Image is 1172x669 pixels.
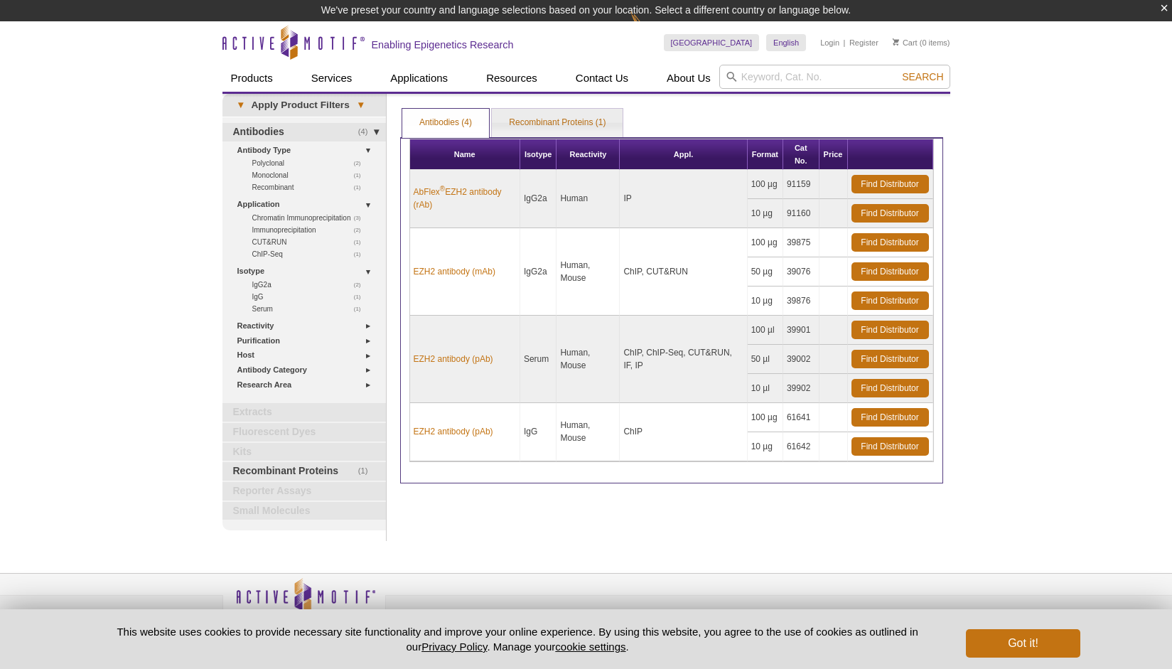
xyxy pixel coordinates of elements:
[783,257,819,287] td: 39076
[783,228,819,257] td: 39875
[354,248,369,260] span: (1)
[658,65,719,92] a: About Us
[893,38,918,48] a: Cart
[520,403,557,461] td: IgG
[783,432,819,461] td: 61642
[410,139,520,170] th: Name
[893,38,899,46] img: Your Cart
[567,65,637,92] a: Contact Us
[230,99,252,112] span: ▾
[520,228,557,316] td: IgG2a
[520,316,557,403] td: Serum
[222,403,386,422] a: Extracts
[252,236,369,248] a: (1)CUT&RUN
[252,212,369,224] a: (3)Chromatin Immunoprecipitation
[350,99,372,112] span: ▾
[222,423,386,441] a: Fluorescent Dyes
[620,403,747,461] td: ChIP
[748,374,783,403] td: 10 µl
[898,70,947,83] button: Search
[354,303,369,315] span: (1)
[620,170,747,228] td: IP
[237,264,377,279] a: Isotype
[354,212,369,224] span: (3)
[252,181,369,193] a: (1)Recombinant
[520,170,557,228] td: IgG2a
[414,353,493,365] a: EZH2 antibody (pAb)
[237,363,377,378] a: Antibody Category
[851,291,929,310] a: Find Distributor
[421,641,487,653] a: Privacy Policy
[851,233,929,252] a: Find Distributor
[966,629,1080,658] button: Got it!
[748,139,783,170] th: Format
[851,408,929,427] a: Find Distributor
[851,204,929,223] a: Find Distributor
[819,139,848,170] th: Price
[237,143,377,158] a: Antibody Type
[557,403,620,461] td: Human, Mouse
[492,109,623,137] a: Recombinant Proteins (1)
[440,185,445,193] sup: ®
[851,175,929,193] a: Find Distributor
[354,236,369,248] span: (1)
[354,169,369,181] span: (1)
[252,224,369,236] a: (2)Immunoprecipitation
[520,139,557,170] th: Isotype
[372,38,514,51] h2: Enabling Epigenetics Research
[783,287,819,316] td: 39876
[557,228,620,316] td: Human, Mouse
[252,248,369,260] a: (1)ChIP-Seq
[237,197,377,212] a: Application
[303,65,361,92] a: Services
[664,34,760,51] a: [GEOGRAPHIC_DATA]
[851,379,929,397] a: Find Distributor
[748,345,783,374] td: 50 µl
[820,38,839,48] a: Login
[222,65,281,92] a: Products
[748,432,783,461] td: 10 µg
[557,170,620,228] td: Human
[92,624,943,654] p: This website uses cookies to provide necessary site functionality and improve your online experie...
[414,186,516,211] a: AbFlex®EZH2 antibody (rAb)
[783,403,819,432] td: 61641
[237,378,377,392] a: Research Area
[783,170,819,199] td: 91159
[748,228,783,257] td: 100 µg
[748,170,783,199] td: 100 µg
[252,157,369,169] a: (2)Polyclonal
[354,181,369,193] span: (1)
[222,123,386,141] a: (4)Antibodies
[222,462,386,481] a: (1)Recombinant Proteins
[557,139,620,170] th: Reactivity
[222,443,386,461] a: Kits
[783,139,819,170] th: Cat No.
[252,303,369,315] a: (1)Serum
[237,333,377,348] a: Purification
[237,348,377,363] a: Host
[358,462,376,481] span: (1)
[478,65,546,92] a: Resources
[791,599,898,630] table: Click to Verify - This site chose Symantec SSL for secure e-commerce and confidential communicati...
[849,38,878,48] a: Register
[851,262,929,281] a: Find Distributor
[620,139,747,170] th: Appl.
[748,316,783,345] td: 100 µl
[252,169,369,181] a: (1)Monoclonal
[630,11,668,44] img: Change Here
[719,65,950,89] input: Keyword, Cat. No.
[851,321,929,339] a: Find Distributor
[382,65,456,92] a: Applications
[402,109,489,137] a: Antibodies (4)
[902,71,943,82] span: Search
[748,287,783,316] td: 10 µg
[748,403,783,432] td: 100 µg
[620,228,747,316] td: ChIP, CUT&RUN
[414,265,495,278] a: EZH2 antibody (mAb)
[354,279,369,291] span: (2)
[354,224,369,236] span: (2)
[783,199,819,228] td: 91160
[222,502,386,520] a: Small Molecules
[748,257,783,287] td: 50 µg
[766,34,806,51] a: English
